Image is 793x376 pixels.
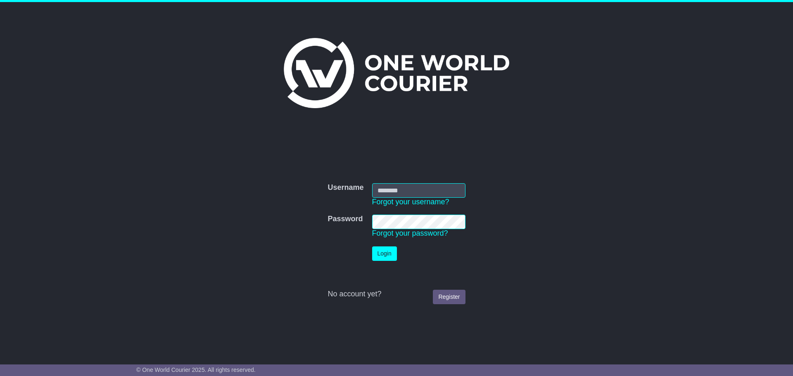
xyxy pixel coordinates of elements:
button: Login [372,246,397,261]
div: No account yet? [328,290,465,299]
img: One World [284,38,509,108]
label: Username [328,183,363,192]
a: Register [433,290,465,304]
label: Password [328,215,363,224]
span: © One World Courier 2025. All rights reserved. [136,367,256,373]
a: Forgot your password? [372,229,448,237]
a: Forgot your username? [372,198,449,206]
